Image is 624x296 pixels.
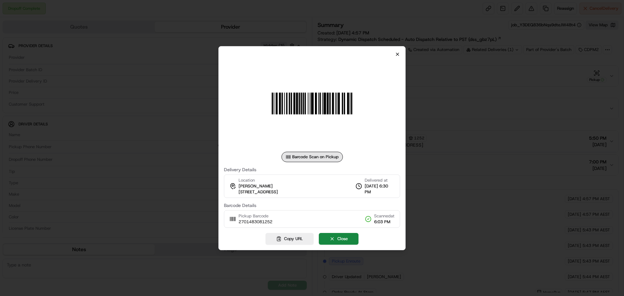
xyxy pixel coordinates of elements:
[266,233,314,245] button: Copy URL
[239,189,278,195] span: [STREET_ADDRESS]
[239,213,272,219] span: Pickup Barcode
[265,57,359,150] img: barcode_scan_on_pickup image
[239,219,272,225] span: 2701483081252
[224,203,400,208] label: Barcode Details
[224,167,400,172] label: Delivery Details
[319,233,358,245] button: Close
[239,183,273,189] span: [PERSON_NAME]
[365,183,395,195] span: [DATE] 6:30 PM
[374,213,395,219] span: Scanned at
[374,219,395,225] span: 6:03 PM
[239,177,255,183] span: Location
[281,152,343,162] div: Barcode Scan on Pickup
[365,177,395,183] span: Delivered at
